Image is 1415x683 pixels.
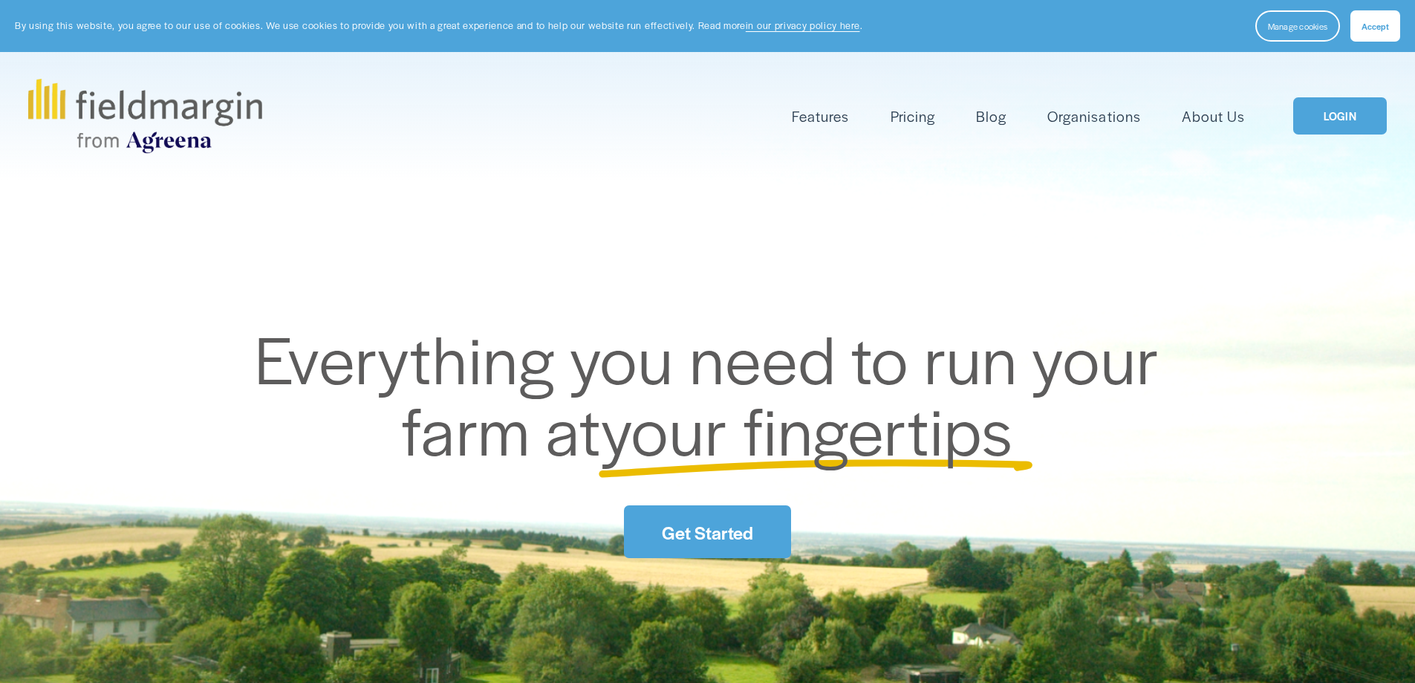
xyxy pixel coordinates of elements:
a: LOGIN [1293,97,1387,135]
span: Accept [1362,20,1389,32]
p: By using this website, you agree to our use of cookies. We use cookies to provide you with a grea... [15,19,862,33]
button: Accept [1350,10,1400,42]
a: in our privacy policy here [746,19,860,32]
span: Features [792,106,849,127]
span: Everything you need to run your farm at [255,311,1175,475]
button: Manage cookies [1255,10,1340,42]
a: folder dropdown [792,104,849,129]
img: fieldmargin.com [28,79,261,153]
a: About Us [1182,104,1245,129]
a: Get Started [624,505,790,558]
a: Pricing [891,104,935,129]
a: Organisations [1047,104,1140,129]
a: Blog [976,104,1006,129]
span: your fingertips [601,382,1013,475]
span: Manage cookies [1268,20,1327,32]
